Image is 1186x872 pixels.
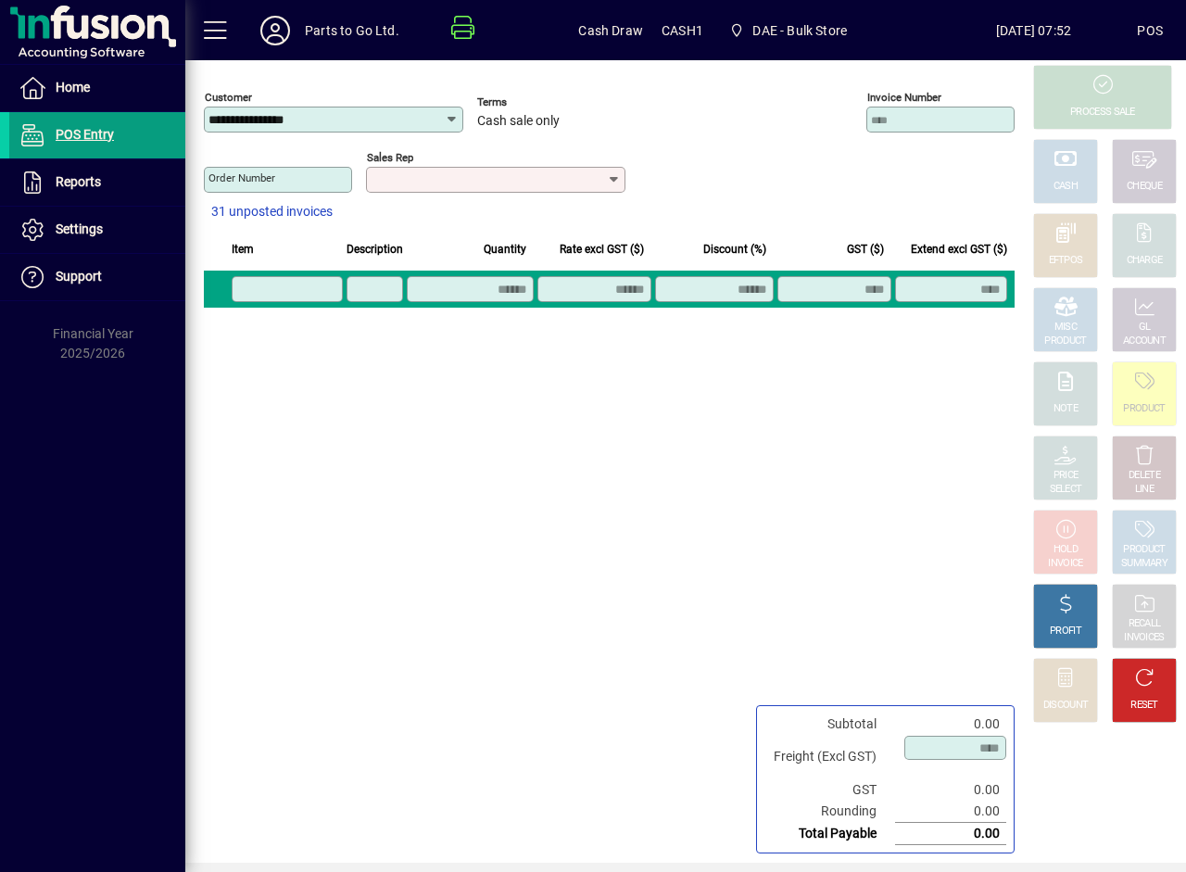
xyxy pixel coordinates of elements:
mat-label: Sales rep [367,151,413,164]
td: Total Payable [764,823,895,845]
div: INVOICES [1124,631,1164,645]
button: 31 unposted invoices [204,196,340,229]
div: CHARGE [1127,254,1163,268]
a: Reports [9,159,185,206]
div: POS [1137,16,1163,45]
span: DAE - Bulk Store [722,14,854,47]
span: 31 unposted invoices [211,202,333,221]
div: HOLD [1054,543,1078,557]
span: Home [56,80,90,95]
mat-label: Customer [205,91,252,104]
div: SUMMARY [1121,557,1167,571]
span: Discount (%) [703,239,766,259]
div: GL [1139,321,1151,335]
div: PRODUCT [1123,543,1165,557]
span: Cash sale only [477,114,560,129]
div: PRODUCT [1123,402,1165,416]
td: Rounding [764,801,895,823]
span: Reports [56,174,101,189]
div: RESET [1130,699,1158,713]
div: Parts to Go Ltd. [305,16,399,45]
a: Home [9,65,185,111]
mat-label: Order number [208,171,275,184]
mat-label: Invoice number [867,91,941,104]
div: RECALL [1129,617,1161,631]
span: Item [232,239,254,259]
a: Settings [9,207,185,253]
td: 0.00 [895,823,1006,845]
span: CASH1 [662,16,703,45]
span: Rate excl GST ($) [560,239,644,259]
span: [DATE] 07:52 [930,16,1138,45]
span: POS Entry [56,127,114,142]
div: SELECT [1050,483,1082,497]
span: Support [56,269,102,284]
div: LINE [1135,483,1154,497]
td: Subtotal [764,714,895,735]
div: CASH [1054,180,1078,194]
td: Freight (Excl GST) [764,735,895,779]
div: INVOICE [1048,557,1082,571]
td: GST [764,779,895,801]
a: Support [9,254,185,300]
div: ACCOUNT [1123,335,1166,348]
span: Terms [477,96,588,108]
button: Profile [246,14,305,47]
div: DISCOUNT [1043,699,1088,713]
div: PROCESS SALE [1070,106,1135,120]
span: Settings [56,221,103,236]
span: GST ($) [847,239,884,259]
td: 0.00 [895,779,1006,801]
span: DAE - Bulk Store [752,16,847,45]
div: MISC [1054,321,1077,335]
div: EFTPOS [1049,254,1083,268]
span: Extend excl GST ($) [911,239,1007,259]
span: Cash Draw [578,16,643,45]
div: NOTE [1054,402,1078,416]
div: DELETE [1129,469,1160,483]
span: Quantity [484,239,526,259]
td: 0.00 [895,714,1006,735]
div: PRODUCT [1044,335,1086,348]
div: PRICE [1054,469,1079,483]
div: PROFIT [1050,625,1081,638]
div: CHEQUE [1127,180,1162,194]
td: 0.00 [895,801,1006,823]
span: Description [347,239,403,259]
